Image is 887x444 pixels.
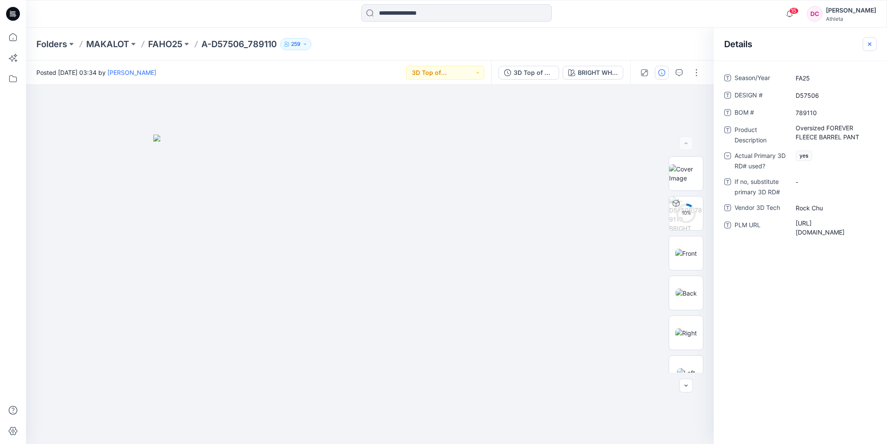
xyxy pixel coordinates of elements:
div: [PERSON_NAME] [826,5,876,16]
span: yes [796,151,812,161]
button: BRIGHT WHITE V2 [563,66,623,80]
p: A-D57506_789110 [201,38,277,50]
span: BOM # [735,107,787,119]
span: PLM URL [735,220,787,237]
span: D57506 [796,91,871,100]
div: 10 % [676,209,696,217]
a: FAHO25 [148,38,182,50]
span: https://plmprod.gapinc.com/WebAccess/login.html#URL=C93870221 [796,219,871,237]
img: Cover Image [669,164,703,183]
div: DC [807,6,822,22]
button: Details [655,66,669,80]
button: 259 [280,38,311,50]
p: 259 [291,39,301,49]
a: [PERSON_NAME] [107,69,156,76]
span: Rock Chu [796,203,871,212]
span: Actual Primary 3D RD# used? [735,151,787,171]
img: eyJhbGciOiJIUzI1NiIsImtpZCI6IjAiLCJzbHQiOiJzZXMiLCJ0eXAiOiJKV1QifQ.eyJkYXRhIjp7InR5cGUiOiJzdG9yYW... [153,135,586,444]
img: Back [676,289,697,298]
div: 3D Top of Production [514,68,554,77]
h2: Details [724,39,752,49]
span: 789110 [796,108,871,117]
span: DESIGN # [735,90,787,102]
span: Product Description [735,125,787,145]
img: A-D57506_789110 BRIGHT WHITE V2 [669,196,703,230]
span: If no, substitute primary 3D RD# [735,177,787,197]
div: Athleta [826,16,876,22]
span: 15 [789,7,799,14]
span: Posted [DATE] 03:34 by [36,68,156,77]
span: Oversized FOREVER FLEECE BARREL PANT [796,123,871,142]
div: BRIGHT WHITE V2 [578,68,618,77]
span: Vendor 3D Tech [735,203,787,215]
button: 3D Top of Production [499,66,559,80]
span: - [796,177,871,187]
img: Front [675,249,697,258]
img: Right [675,328,697,338]
a: Folders [36,38,67,50]
span: FA25 [796,74,871,83]
a: MAKALOT [86,38,129,50]
span: Season/Year [735,73,787,85]
img: Left [677,368,695,377]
